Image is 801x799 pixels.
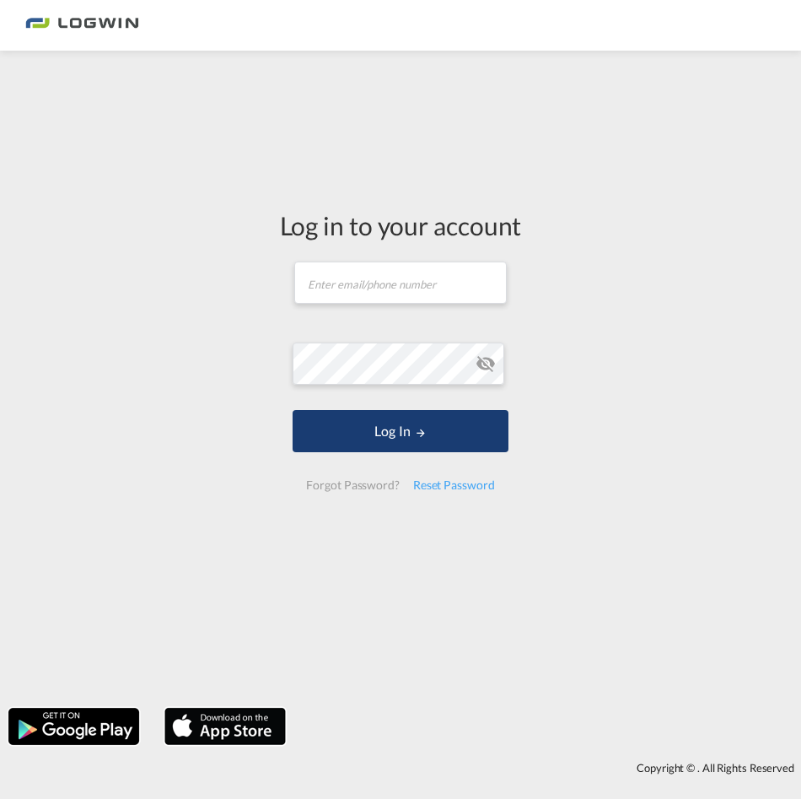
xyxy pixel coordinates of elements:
md-icon: icon-eye-off [476,354,496,374]
div: Forgot Password? [299,470,406,500]
img: apple.png [163,706,288,747]
img: bc73a0e0d8c111efacd525e4c8ad7d32.png [25,7,139,45]
img: google.png [7,706,141,747]
button: LOGIN [293,410,508,452]
div: Reset Password [406,470,502,500]
input: Enter email/phone number [294,262,506,304]
div: Log in to your account [280,208,522,243]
